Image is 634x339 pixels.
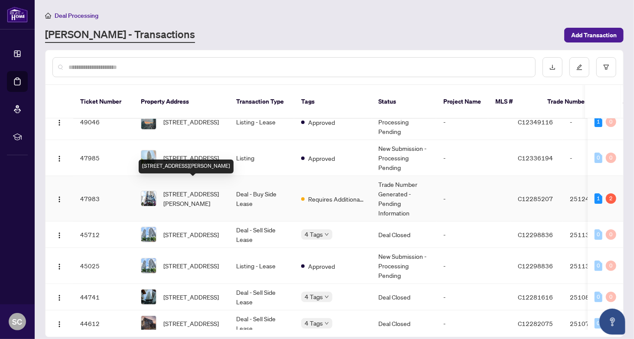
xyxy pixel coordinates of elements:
[141,290,156,304] img: thumbnail-img
[163,117,219,127] span: [STREET_ADDRESS]
[163,153,219,163] span: [STREET_ADDRESS]
[595,318,602,329] div: 0
[436,140,511,176] td: -
[563,140,624,176] td: -
[229,248,294,284] td: Listing - Lease
[563,176,624,222] td: 2512467
[563,104,624,140] td: -
[52,115,66,129] button: Logo
[52,228,66,241] button: Logo
[73,248,134,284] td: 45025
[163,319,219,328] span: [STREET_ADDRESS]
[229,176,294,222] td: Deal - Buy Side Lease
[229,284,294,310] td: Deal - Sell Side Lease
[595,229,602,240] div: 0
[56,119,63,126] img: Logo
[371,310,436,337] td: Deal Closed
[488,85,540,119] th: MLS #
[595,193,602,204] div: 1
[371,176,436,222] td: Trade Number Generated - Pending Information
[606,292,616,302] div: 0
[141,114,156,129] img: thumbnail-img
[56,294,63,301] img: Logo
[13,316,23,328] span: SC
[52,290,66,304] button: Logo
[305,318,323,328] span: 4 Tags
[518,195,553,202] span: C12285207
[139,160,234,173] div: [STREET_ADDRESS][PERSON_NAME]
[52,259,66,273] button: Logo
[229,310,294,337] td: Deal - Sell Side Lease
[518,262,553,270] span: C12298836
[595,117,602,127] div: 1
[163,261,219,271] span: [STREET_ADDRESS]
[308,194,364,204] span: Requires Additional Docs
[606,261,616,271] div: 0
[518,154,553,162] span: C12336194
[436,176,511,222] td: -
[325,232,329,237] span: down
[163,230,219,239] span: [STREET_ADDRESS]
[563,222,624,248] td: 2511364
[436,85,488,119] th: Project Name
[229,140,294,176] td: Listing
[73,176,134,222] td: 47983
[606,153,616,163] div: 0
[563,248,624,284] td: 2511364
[52,192,66,205] button: Logo
[163,189,222,208] span: [STREET_ADDRESS][PERSON_NAME]
[308,153,335,163] span: Approved
[564,28,624,42] button: Add Transaction
[55,12,98,20] span: Deal Processing
[52,151,66,165] button: Logo
[371,248,436,284] td: New Submission - Processing Pending
[436,222,511,248] td: -
[563,284,624,310] td: 2510842
[229,85,294,119] th: Transaction Type
[141,150,156,165] img: thumbnail-img
[56,263,63,270] img: Logo
[540,85,601,119] th: Trade Number
[606,229,616,240] div: 0
[141,227,156,242] img: thumbnail-img
[596,57,616,77] button: filter
[325,321,329,326] span: down
[518,118,553,126] span: C12349116
[308,261,335,271] span: Approved
[325,295,329,299] span: down
[73,140,134,176] td: 47985
[294,85,371,119] th: Tags
[576,64,582,70] span: edit
[229,104,294,140] td: Listing - Lease
[569,57,589,77] button: edit
[549,64,556,70] span: download
[56,232,63,239] img: Logo
[371,140,436,176] td: New Submission - Processing Pending
[436,284,511,310] td: -
[73,222,134,248] td: 45712
[371,85,436,119] th: Status
[56,155,63,162] img: Logo
[595,153,602,163] div: 0
[606,193,616,204] div: 2
[45,13,51,19] span: home
[518,319,553,327] span: C12282075
[606,117,616,127] div: 0
[436,248,511,284] td: -
[141,258,156,273] img: thumbnail-img
[599,309,625,335] button: Open asap
[595,261,602,271] div: 0
[518,231,553,238] span: C12298836
[56,321,63,328] img: Logo
[571,28,617,42] span: Add Transaction
[595,292,602,302] div: 0
[371,104,436,140] td: New Submission - Processing Pending
[603,64,609,70] span: filter
[56,196,63,203] img: Logo
[7,7,28,23] img: logo
[141,316,156,331] img: thumbnail-img
[308,117,335,127] span: Approved
[45,27,195,43] a: [PERSON_NAME] - Transactions
[371,284,436,310] td: Deal Closed
[141,191,156,206] img: thumbnail-img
